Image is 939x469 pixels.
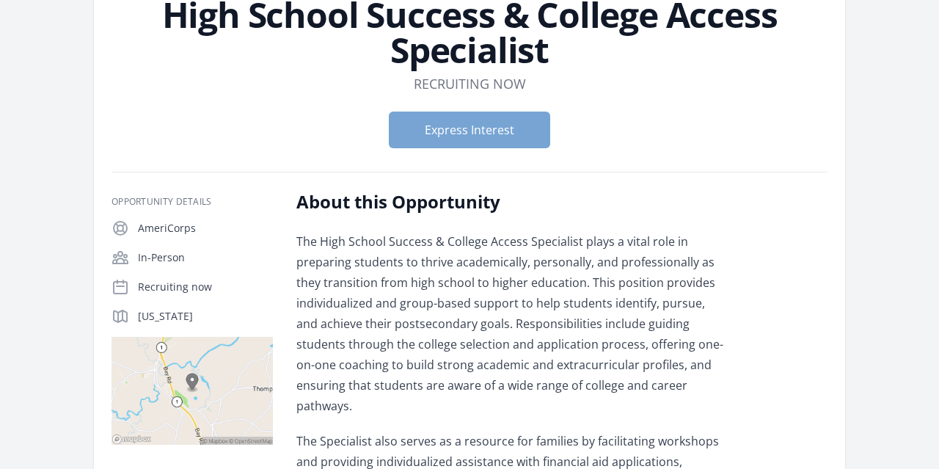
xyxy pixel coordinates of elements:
img: Map [112,337,273,445]
dd: Recruiting now [414,73,526,94]
p: In-Person [138,250,273,265]
h3: Opportunity Details [112,196,273,208]
h2: About this Opportunity [296,190,726,214]
p: Recruiting now [138,280,273,294]
p: AmeriCorps [138,221,273,236]
p: The High School Success & College Access Specialist plays a vital role in preparing students to t... [296,231,726,416]
p: [US_STATE] [138,309,273,324]
button: Express Interest [389,112,550,148]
